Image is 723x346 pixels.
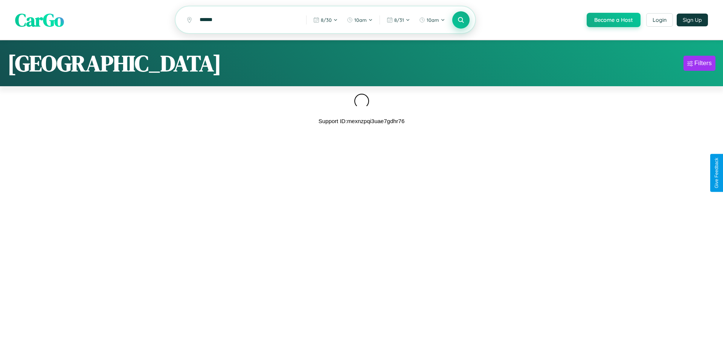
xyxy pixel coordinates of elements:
span: 8 / 31 [394,17,404,23]
button: Filters [683,56,715,71]
button: Login [646,13,673,27]
span: 8 / 30 [321,17,332,23]
button: 8/31 [383,14,414,26]
button: 10am [415,14,449,26]
span: 10am [354,17,367,23]
span: 10am [427,17,439,23]
span: CarGo [15,8,64,32]
h1: [GEOGRAPHIC_DATA] [8,48,221,79]
div: Filters [694,59,712,67]
p: Support ID: mexnzpqi3uae7gdhr76 [319,116,405,126]
button: Become a Host [587,13,641,27]
div: Give Feedback [714,158,719,188]
button: 8/30 [310,14,342,26]
button: 10am [343,14,377,26]
button: Sign Up [677,14,708,26]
